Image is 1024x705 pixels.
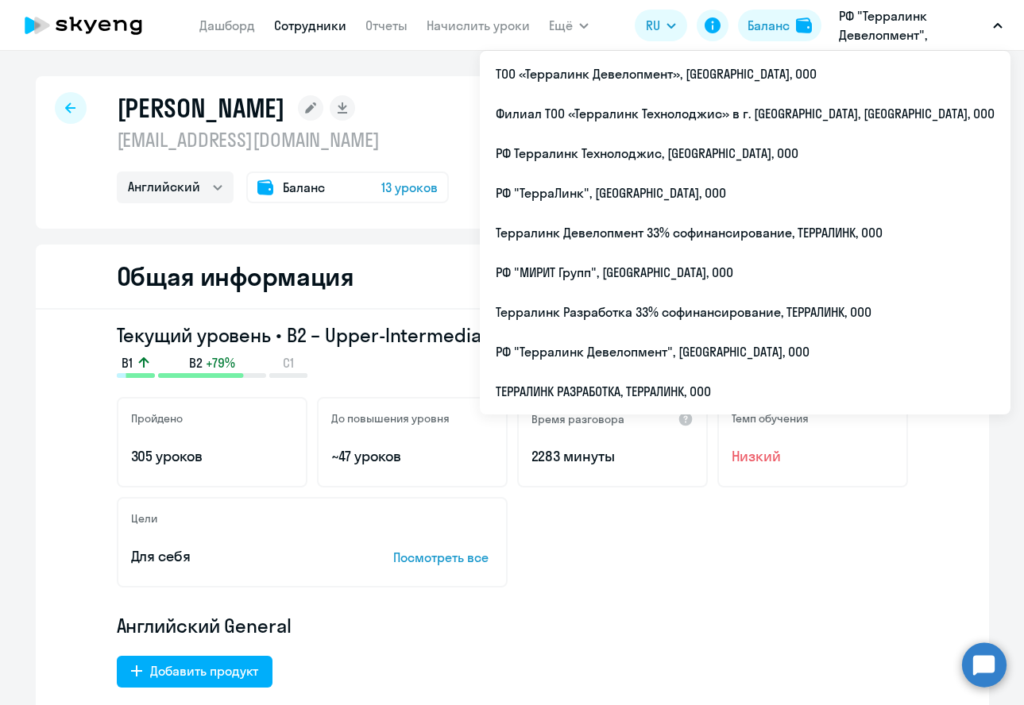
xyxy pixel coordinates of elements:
[831,6,1010,44] button: РФ "Терралинк Девелопмент", [GEOGRAPHIC_DATA], ООО
[839,6,987,44] p: РФ "Терралинк Девелопмент", [GEOGRAPHIC_DATA], ООО
[131,546,344,567] p: Для себя
[427,17,530,33] a: Начислить уроки
[531,446,694,467] p: 2283 минуты
[189,354,203,372] span: B2
[122,354,133,372] span: B1
[131,446,293,467] p: 305 уроков
[732,446,894,467] span: Низкий
[117,260,354,292] h2: Общая информация
[531,412,624,426] h5: Время разговора
[117,92,285,124] h1: [PERSON_NAME]
[206,354,235,372] span: +79%
[748,16,790,35] div: Баланс
[199,17,255,33] a: Дашборд
[635,10,687,41] button: RU
[331,446,493,467] p: ~47 уроков
[646,16,660,35] span: RU
[117,656,272,688] button: Добавить продукт
[283,354,294,372] span: C1
[365,17,408,33] a: Отчеты
[381,178,438,197] span: 13 уроков
[393,548,493,567] p: Посмотреть все
[283,178,325,197] span: Баланс
[150,661,258,680] div: Добавить продукт
[738,10,821,41] button: Балансbalance
[796,17,812,33] img: balance
[549,10,589,41] button: Ещё
[117,127,449,152] p: [EMAIL_ADDRESS][DOMAIN_NAME]
[274,17,346,33] a: Сотрудники
[480,51,1010,414] ul: Ещё
[549,16,573,35] span: Ещё
[131,411,183,426] h5: Пройдено
[117,322,908,348] h3: Текущий уровень • B2 – Upper-Intermediate
[331,411,450,426] h5: До повышения уровня
[732,411,809,426] h5: Темп обучения
[117,613,292,638] span: Английский General
[131,511,157,526] h5: Цели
